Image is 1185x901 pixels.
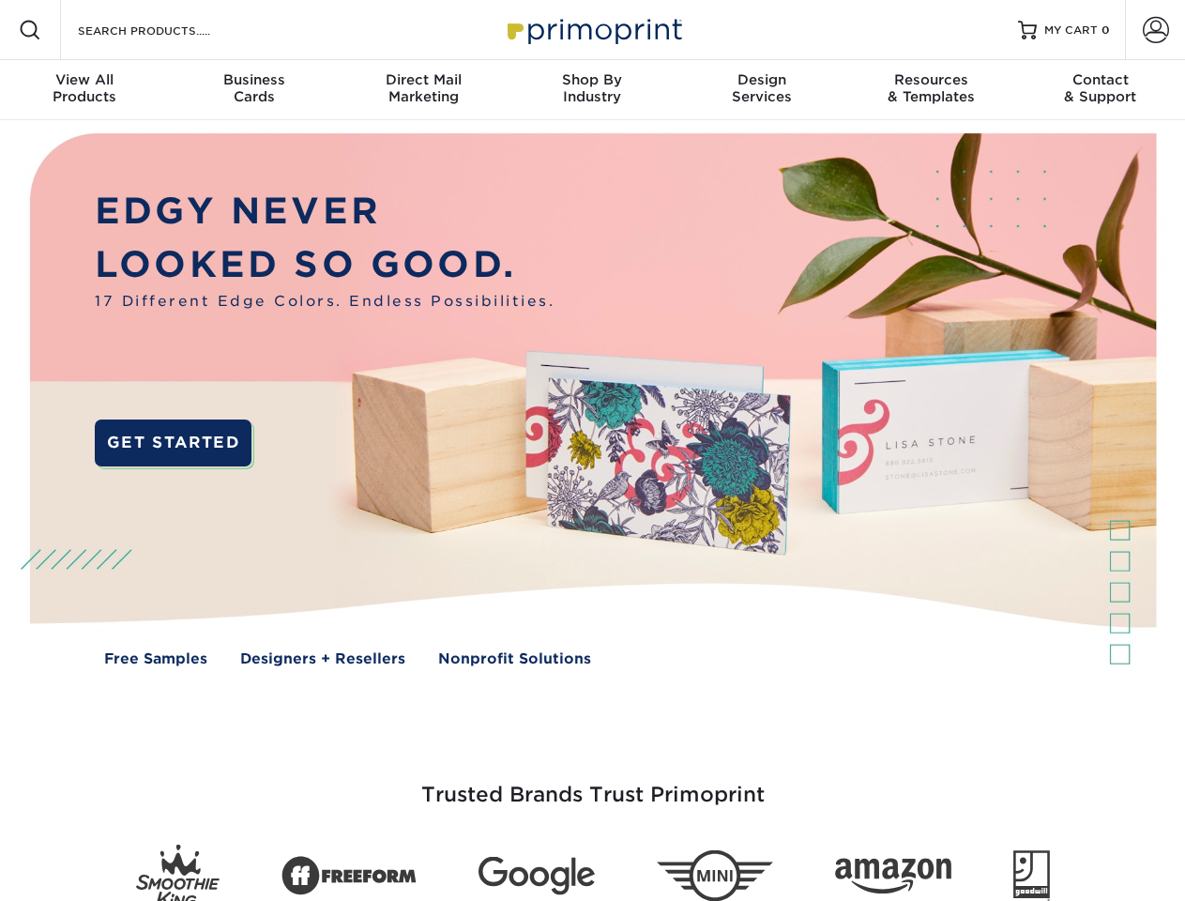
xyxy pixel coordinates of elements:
p: EDGY NEVER [95,185,555,238]
span: Shop By [508,71,676,88]
div: Cards [169,71,338,105]
a: Shop ByIndustry [508,60,676,120]
a: Direct MailMarketing [339,60,508,120]
div: & Templates [846,71,1015,105]
a: Nonprofit Solutions [438,649,591,670]
span: MY CART [1044,23,1098,38]
a: Contact& Support [1016,60,1185,120]
a: BusinessCards [169,60,338,120]
span: Design [677,71,846,88]
span: Business [169,71,338,88]
a: DesignServices [677,60,846,120]
img: Primoprint [499,9,687,50]
div: Industry [508,71,676,105]
a: Resources& Templates [846,60,1015,120]
span: Direct Mail [339,71,508,88]
div: Services [677,71,846,105]
div: Marketing [339,71,508,105]
h3: Trusted Brands Trust Primoprint [44,738,1142,830]
span: Contact [1016,71,1185,88]
div: & Support [1016,71,1185,105]
img: Goodwill [1013,850,1050,901]
a: Designers + Resellers [240,649,405,670]
p: LOOKED SO GOOD. [95,238,555,292]
a: Free Samples [104,649,207,670]
span: Resources [846,71,1015,88]
img: Google [479,857,595,895]
input: SEARCH PRODUCTS..... [76,19,259,41]
a: GET STARTED [95,420,251,466]
img: Amazon [835,859,951,894]
span: 17 Different Edge Colors. Endless Possibilities. [95,291,555,313]
span: 0 [1101,23,1110,37]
